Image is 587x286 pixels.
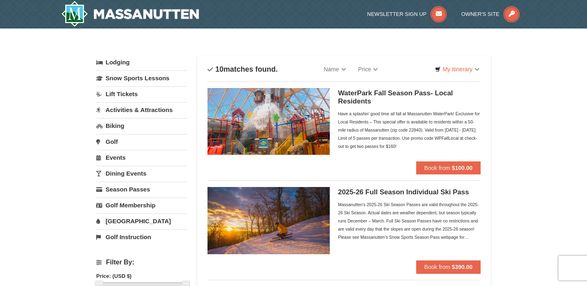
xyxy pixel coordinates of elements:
a: Dining Events [96,166,187,181]
a: Events [96,150,187,165]
div: Massanutten's 2025-26 Ski Season Passes are valid throughout the 2025-26 Ski Season. Actual dates... [338,200,481,241]
a: [GEOGRAPHIC_DATA] [96,213,187,229]
a: Price [352,61,384,77]
button: Book from $390.00 [416,260,481,273]
a: Golf Instruction [96,229,187,244]
a: My Itinerary [430,63,485,75]
img: Massanutten Resort Logo [61,1,199,27]
h5: 2025-26 Full Season Individual Ski Pass [338,188,481,196]
a: Activities & Attractions [96,102,187,117]
h4: Filter By: [96,259,187,266]
strong: $100.00 [452,165,472,171]
span: Newsletter Sign Up [367,11,427,17]
span: Book from [424,165,450,171]
span: Owner's Site [461,11,500,17]
a: Massanutten Resort [61,1,199,27]
a: Season Passes [96,182,187,197]
button: Book from $100.00 [416,161,481,174]
a: Snow Sports Lessons [96,70,187,86]
a: Name [318,61,352,77]
a: Golf [96,134,187,149]
span: Book from [424,264,450,270]
a: Lift Tickets [96,86,187,101]
strong: $390.00 [452,264,472,270]
div: Have a splashin' good time all fall at Massanutten WaterPark! Exclusive for Local Residents – Thi... [338,110,481,150]
h4: matches found. [207,65,278,73]
a: Owner's Site [461,11,520,17]
a: Lodging [96,55,187,70]
a: Biking [96,118,187,133]
a: Newsletter Sign Up [367,11,447,17]
h5: WaterPark Fall Season Pass- Local Residents [338,89,481,106]
strong: Price: (USD $) [96,273,132,279]
img: 6619937-208-2295c65e.jpg [207,187,330,254]
img: 6619937-212-8c750e5f.jpg [207,88,330,155]
span: 10 [215,65,223,73]
a: Golf Membership [96,198,187,213]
